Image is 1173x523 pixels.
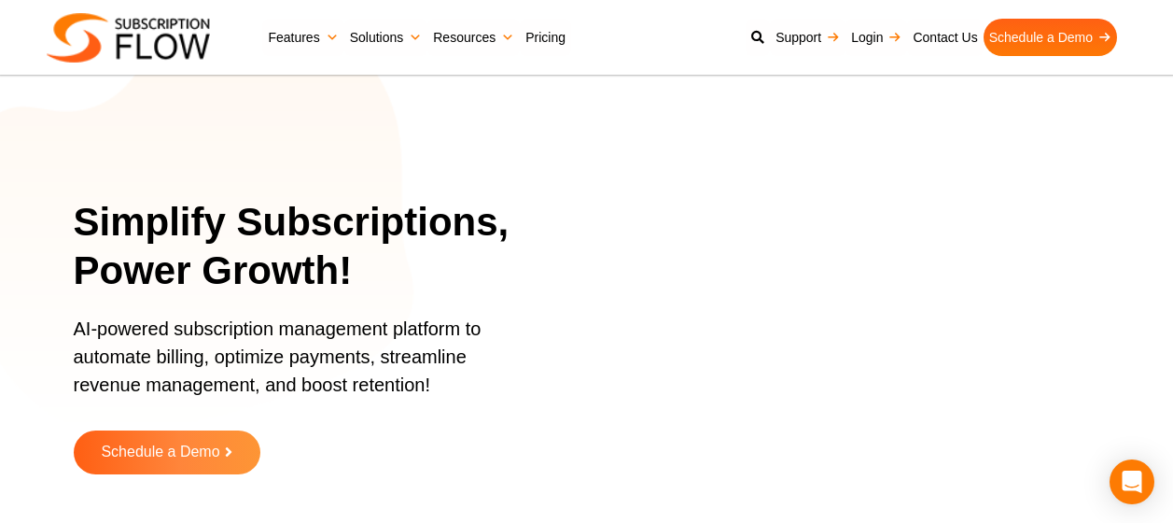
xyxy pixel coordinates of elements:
[101,445,219,460] span: Schedule a Demo
[47,13,210,63] img: Subscriptionflow
[427,19,520,56] a: Resources
[262,19,343,56] a: Features
[770,19,845,56] a: Support
[520,19,571,56] a: Pricing
[845,19,907,56] a: Login
[1110,459,1154,504] div: Open Intercom Messenger
[74,431,260,474] a: Schedule a Demo
[907,19,983,56] a: Contact Us
[344,19,428,56] a: Solutions
[984,19,1117,56] a: Schedule a Demo
[74,315,515,417] p: AI-powered subscription management platform to automate billing, optimize payments, streamline re...
[74,198,538,296] h1: Simplify Subscriptions, Power Growth!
